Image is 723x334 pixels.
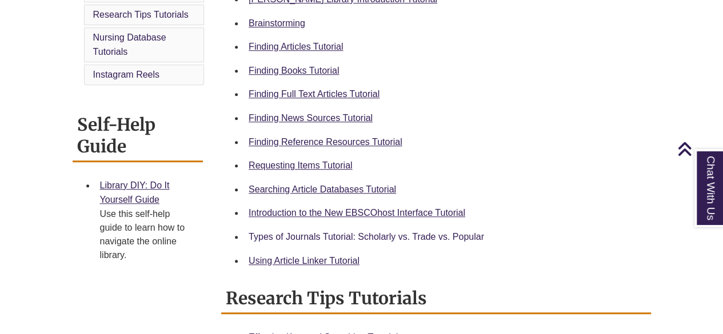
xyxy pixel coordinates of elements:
a: Library DIY: Do It Yourself Guide [100,180,170,205]
div: Use this self-help guide to learn how to navigate the online library. [100,207,194,262]
a: Types of Journals Tutorial: Scholarly vs. Trade vs. Popular [249,232,484,242]
a: Instagram Reels [93,70,160,79]
a: Finding Reference Resources Tutorial [249,137,402,147]
a: Using Article Linker Tutorial [249,256,359,265]
a: Brainstorming [249,18,305,28]
h2: Research Tips Tutorials [221,284,651,314]
a: Finding News Sources Tutorial [249,113,373,123]
h2: Self-Help Guide [73,110,203,162]
a: Research Tips Tutorials [93,10,189,19]
a: Finding Books Tutorial [249,66,339,75]
a: Introduction to the New EBSCOhost Interface Tutorial [249,208,465,218]
a: Nursing Database Tutorials [93,33,166,57]
a: Back to Top [677,141,720,156]
a: Requesting Items Tutorial [249,160,352,170]
a: Searching Article Databases Tutorial [249,184,396,194]
a: Finding Full Text Articles Tutorial [249,89,380,99]
a: Finding Articles Tutorial [249,42,343,51]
